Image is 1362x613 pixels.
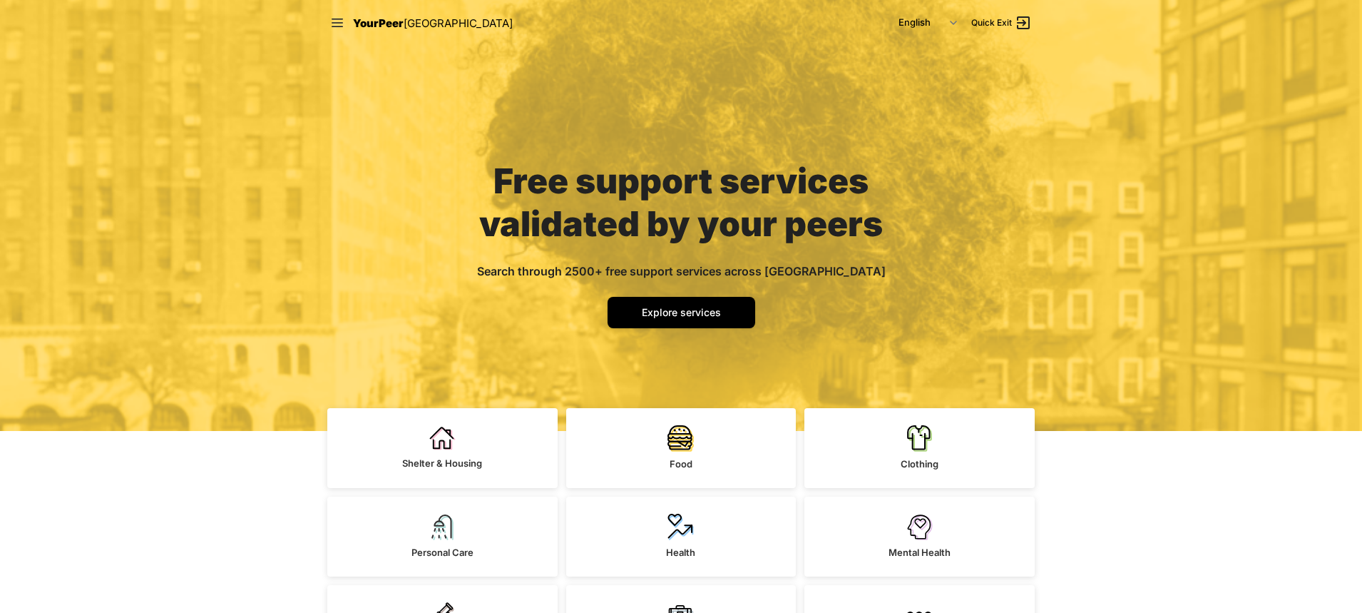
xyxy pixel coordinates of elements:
a: YourPeer[GEOGRAPHIC_DATA] [353,14,513,32]
span: YourPeer [353,16,404,30]
span: Mental Health [889,547,951,558]
span: Health [666,547,695,558]
span: Personal Care [411,547,473,558]
a: Health [566,497,797,577]
a: Explore services [608,297,755,328]
a: Clothing [804,408,1035,488]
span: Food [670,458,692,470]
span: Shelter & Housing [402,457,482,469]
span: Explore services [642,306,721,318]
span: Quick Exit [971,17,1012,29]
a: Quick Exit [971,14,1032,31]
span: Free support services validated by your peers [479,160,883,245]
a: Food [566,408,797,488]
a: Mental Health [804,497,1035,577]
span: Clothing [901,458,938,470]
span: Search through 2500+ free support services across [GEOGRAPHIC_DATA] [477,264,886,278]
span: [GEOGRAPHIC_DATA] [404,16,513,30]
a: Personal Care [327,497,558,577]
a: Shelter & Housing [327,408,558,488]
